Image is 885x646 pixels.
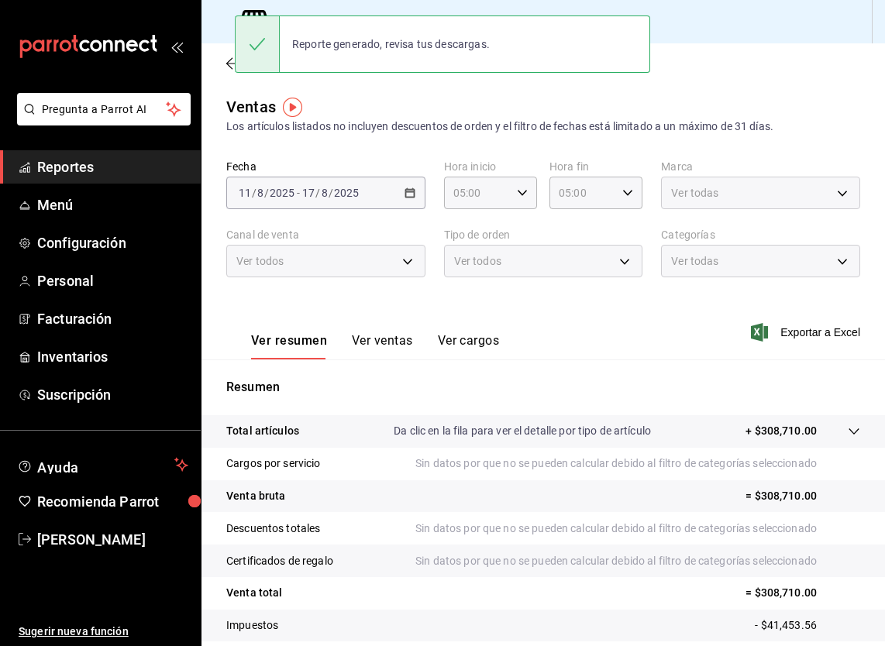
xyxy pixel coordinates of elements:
[37,455,168,474] span: Ayuda
[754,323,860,342] button: Exportar a Excel
[746,488,860,504] p: = $308,710.00
[671,253,718,269] span: Ver todas
[226,488,285,504] p: Venta bruta
[226,95,276,119] div: Ventas
[251,333,327,359] button: Ver resumen
[746,585,860,601] p: = $308,710.00
[415,521,860,537] p: Sin datos por que no se pueden calcular debido al filtro de categorías seleccionado
[329,187,333,199] span: /
[226,553,333,569] p: Certificados de regalo
[226,617,278,634] p: Impuestos
[257,187,264,199] input: --
[37,308,188,329] span: Facturación
[226,229,425,240] label: Canal de venta
[661,161,860,172] label: Marca
[37,384,188,405] span: Suscripción
[394,423,651,439] p: Da clic en la fila para ver el detalle por tipo de artículo
[454,253,501,269] span: Ver todos
[42,101,167,118] span: Pregunta a Parrot AI
[226,161,425,172] label: Fecha
[415,553,860,569] p: Sin datos por que no se pueden calcular debido al filtro de categorías seleccionado
[37,491,188,512] span: Recomienda Parrot
[333,187,360,199] input: ----
[37,529,188,550] span: [PERSON_NAME]
[283,98,302,117] img: Tooltip marker
[352,333,413,359] button: Ver ventas
[269,187,295,199] input: ----
[19,624,188,640] span: Sugerir nueva función
[297,187,300,199] span: -
[226,423,299,439] p: Total artículos
[37,156,188,177] span: Reportes
[315,187,320,199] span: /
[661,229,860,240] label: Categorías
[264,187,269,199] span: /
[37,270,188,291] span: Personal
[444,229,643,240] label: Tipo de orden
[252,187,257,199] span: /
[226,455,321,472] p: Cargos por servicio
[17,93,191,125] button: Pregunta a Parrot AI
[226,521,320,537] p: Descuentos totales
[280,27,502,61] div: Reporte generado, revisa tus descargas.
[746,423,817,439] p: + $308,710.00
[37,232,188,253] span: Configuración
[37,194,188,215] span: Menú
[226,585,282,601] p: Venta total
[671,185,718,201] span: Ver todas
[238,187,252,199] input: --
[321,187,329,199] input: --
[37,346,188,367] span: Inventarios
[755,617,860,634] p: - $41,453.56
[438,333,500,359] button: Ver cargos
[415,455,860,472] p: Sin datos por que no se pueden calcular debido al filtro de categorías seleccionado
[444,161,537,172] label: Hora inicio
[251,333,499,359] div: navigation tabs
[11,112,191,129] a: Pregunta a Parrot AI
[549,161,642,172] label: Hora fin
[226,56,305,70] button: Regresar
[236,253,284,269] span: Ver todos
[301,187,315,199] input: --
[226,119,860,135] div: Los artículos listados no incluyen descuentos de orden y el filtro de fechas está limitado a un m...
[226,378,860,397] p: Resumen
[170,40,183,53] button: open_drawer_menu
